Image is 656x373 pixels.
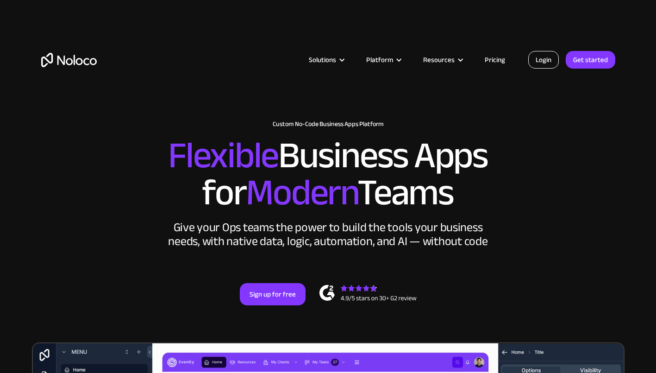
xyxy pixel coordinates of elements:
[412,54,473,66] div: Resources
[566,51,615,69] a: Get started
[168,121,278,190] span: Flexible
[41,53,97,67] a: home
[297,54,355,66] div: Solutions
[41,120,615,128] h1: Custom No-Code Business Apps Platform
[240,283,306,305] a: Sign up for free
[41,137,615,211] h2: Business Apps for Teams
[355,54,412,66] div: Platform
[528,51,559,69] a: Login
[166,221,490,248] div: Give your Ops teams the power to build the tools your business needs, with native data, logic, au...
[246,158,357,227] span: Modern
[473,54,517,66] a: Pricing
[423,54,455,66] div: Resources
[309,54,336,66] div: Solutions
[366,54,393,66] div: Platform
